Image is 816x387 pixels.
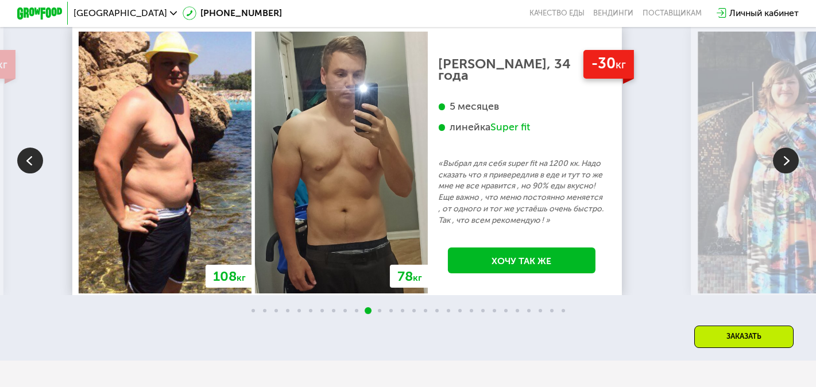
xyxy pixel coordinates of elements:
[237,272,246,283] span: кг
[593,9,633,18] a: Вендинги
[206,265,253,288] div: 108
[183,6,283,20] a: [PHONE_NUMBER]
[529,9,585,18] a: Качество еды
[694,326,794,348] div: Заказать
[643,9,702,18] div: поставщикам
[438,59,605,81] div: [PERSON_NAME], 34 года
[438,158,605,226] p: «Выбрал для себя super fit на 1200 кк. Надо сказать что я привередлив в еде и тут то же мне не вс...
[390,265,430,288] div: 78
[773,148,799,173] img: Slide right
[438,100,605,113] div: 5 месяцев
[413,272,422,283] span: кг
[438,121,605,134] div: линейка
[448,247,595,273] a: Хочу так же
[616,58,626,71] span: кг
[729,6,799,20] div: Личный кабинет
[74,9,167,18] span: [GEOGRAPHIC_DATA]
[490,121,530,134] div: Super fit
[17,148,43,173] img: Slide left
[583,50,634,79] div: -30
